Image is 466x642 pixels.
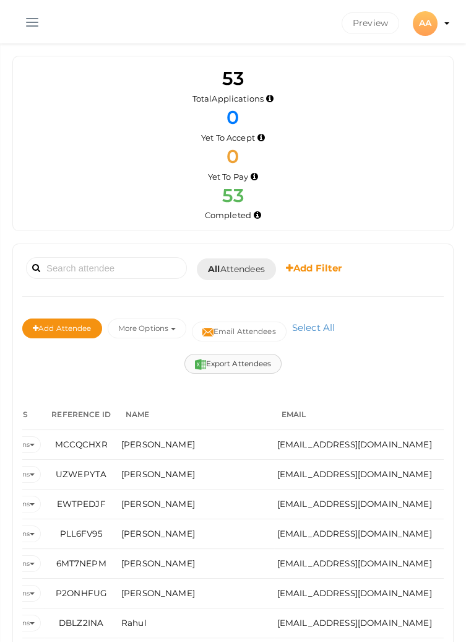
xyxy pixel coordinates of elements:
span: [PERSON_NAME] [121,588,195,598]
span: [EMAIL_ADDRESS][DOMAIN_NAME] [277,618,432,628]
span: DBLZ2INA [59,618,103,628]
b: Add Filter [286,262,342,274]
span: [PERSON_NAME] [121,439,195,449]
span: [EMAIL_ADDRESS][DOMAIN_NAME] [277,558,432,568]
span: [EMAIL_ADDRESS][DOMAIN_NAME] [277,439,432,449]
span: [EMAIL_ADDRESS][DOMAIN_NAME] [277,469,432,479]
div: AA [413,11,438,36]
span: Yet To Pay [208,172,248,182]
span: 0 [227,106,239,129]
span: 0 [227,145,239,168]
span: REFERENCE ID [51,410,111,419]
span: Yet To Accept [201,133,255,143]
span: 6MT7NEPM [56,558,106,568]
span: Applications [212,94,264,103]
button: More Options [108,319,186,338]
profile-pic: AA [413,17,438,29]
b: All [208,263,220,275]
span: [PERSON_NAME] [121,499,195,509]
span: UZWEPYTA [56,469,106,479]
span: [EMAIL_ADDRESS][DOMAIN_NAME] [277,529,432,539]
button: Add Attendee [22,319,102,338]
button: AA [409,9,441,37]
span: PLL6FV95 [60,529,103,539]
button: Export Attendees [184,354,282,374]
span: [PERSON_NAME] [121,469,195,479]
span: EWTPEDJF [57,499,106,509]
i: Total number of applications [266,95,274,102]
span: Completed [205,210,251,220]
span: [EMAIL_ADDRESS][DOMAIN_NAME] [277,499,432,509]
a: Select All [289,322,338,333]
span: [EMAIL_ADDRESS][DOMAIN_NAME] [277,588,432,598]
span: 53 [222,184,244,207]
span: Rahul [121,618,147,628]
button: Preview [342,12,399,34]
span: MCCQCHXR [55,439,108,449]
span: P2ONHFUG [56,588,106,598]
span: [PERSON_NAME] [121,558,195,568]
i: Accepted and completed payment succesfully [254,212,261,219]
span: Total [192,94,264,103]
span: 53 [222,67,244,90]
img: excel.svg [195,359,206,370]
img: mail-filled.svg [202,327,214,338]
i: Accepted by organizer and yet to make payment [251,174,258,180]
span: [PERSON_NAME] [121,529,195,539]
button: Email Attendees [192,322,287,341]
i: Yet to be accepted by organizer [257,134,265,141]
span: Attendees [208,263,265,276]
input: Search attendee [26,257,187,279]
th: NAME [118,399,274,430]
